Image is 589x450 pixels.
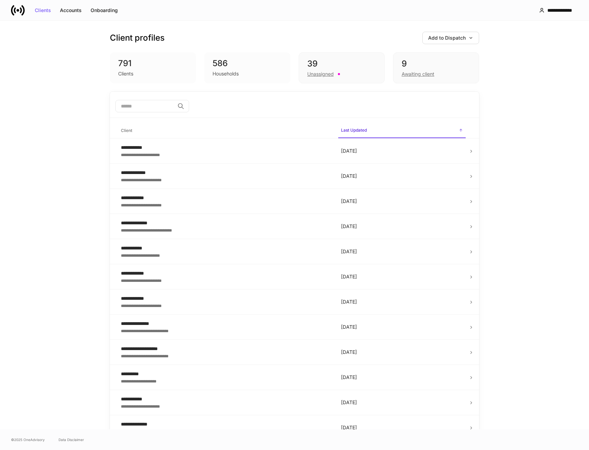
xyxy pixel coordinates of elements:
div: Unassigned [307,71,334,78]
h6: Last Updated [341,127,367,133]
div: 9Awaiting client [393,52,479,83]
div: 39Unassigned [299,52,385,83]
div: 791 [118,58,188,69]
div: Awaiting client [402,71,434,78]
a: Data Disclaimer [59,437,84,442]
div: 39 [307,58,376,69]
h3: Client profiles [110,32,165,43]
p: [DATE] [341,273,463,280]
p: [DATE] [341,248,463,255]
span: Client [118,124,333,138]
div: 9 [402,58,471,69]
p: [DATE] [341,147,463,154]
p: [DATE] [341,399,463,406]
div: Households [213,70,239,77]
div: Accounts [60,8,82,13]
p: [DATE] [341,298,463,305]
div: Clients [118,70,133,77]
p: [DATE] [341,424,463,431]
p: [DATE] [341,349,463,356]
h6: Client [121,127,132,134]
button: Accounts [55,5,86,16]
p: [DATE] [341,173,463,180]
p: [DATE] [341,223,463,230]
p: [DATE] [341,198,463,205]
p: [DATE] [341,374,463,381]
div: Add to Dispatch [428,35,473,40]
p: [DATE] [341,324,463,330]
div: Clients [35,8,51,13]
div: Onboarding [91,8,118,13]
span: © 2025 OneAdvisory [11,437,45,442]
span: Last Updated [338,123,466,138]
button: Clients [30,5,55,16]
div: 586 [213,58,282,69]
button: Onboarding [86,5,122,16]
button: Add to Dispatch [422,32,479,44]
